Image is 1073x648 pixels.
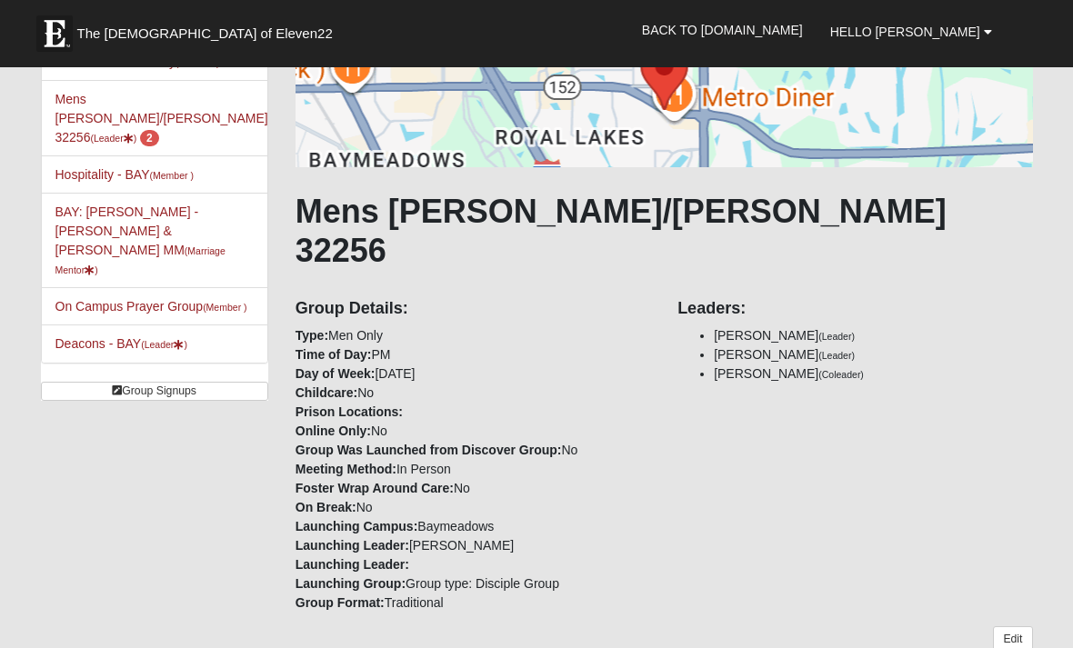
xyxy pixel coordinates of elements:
[677,299,1032,319] h4: Leaders:
[150,170,194,181] small: (Member )
[55,336,187,351] a: Deacons - BAY(Leader)
[714,326,1032,345] li: [PERSON_NAME]
[55,92,268,145] a: Mens [PERSON_NAME]/[PERSON_NAME] 32256(Leader) 2
[296,424,371,438] strong: Online Only:
[714,364,1032,384] li: [PERSON_NAME]
[830,25,980,39] span: Hello [PERSON_NAME]
[36,15,73,52] img: Eleven22 logo
[55,245,226,275] small: (Marriage Mentor )
[55,204,226,276] a: BAY: [PERSON_NAME] - [PERSON_NAME] & [PERSON_NAME] MM(Marriage Mentor)
[296,299,650,319] h4: Group Details:
[296,462,396,476] strong: Meeting Method:
[817,9,1006,55] a: Hello [PERSON_NAME]
[818,369,864,380] small: (Coleader)
[77,25,333,43] span: The [DEMOGRAPHIC_DATA] of Eleven22
[296,347,372,362] strong: Time of Day:
[203,302,246,313] small: (Member )
[282,286,664,613] div: Men Only PM [DATE] No No No In Person No No Baymeadows [PERSON_NAME] Group type: Disciple Group T...
[818,331,855,342] small: (Leader)
[296,404,403,419] strong: Prison Locations:
[296,519,418,533] strong: Launching Campus:
[296,481,454,495] strong: Foster Wrap Around Care:
[296,595,385,610] strong: Group Format:
[55,167,194,182] a: Hospitality - BAY(Member )
[296,576,406,591] strong: Launching Group:
[818,350,855,361] small: (Leader)
[296,192,1033,270] h1: Mens [PERSON_NAME]/[PERSON_NAME] 32256
[296,538,409,553] strong: Launching Leader:
[296,385,357,400] strong: Childcare:
[296,328,328,343] strong: Type:
[55,299,247,314] a: On Campus Prayer Group(Member )
[296,366,376,381] strong: Day of Week:
[296,443,562,457] strong: Group Was Launched from Discover Group:
[140,130,159,146] span: number of pending members
[141,339,187,350] small: (Leader )
[296,557,409,572] strong: Launching Leader:
[41,382,268,401] a: Group Signups
[628,7,817,53] a: Back to [DOMAIN_NAME]
[90,133,136,144] small: (Leader )
[296,500,356,514] strong: On Break:
[714,345,1032,364] li: [PERSON_NAME]
[27,6,391,52] a: The [DEMOGRAPHIC_DATA] of Eleven22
